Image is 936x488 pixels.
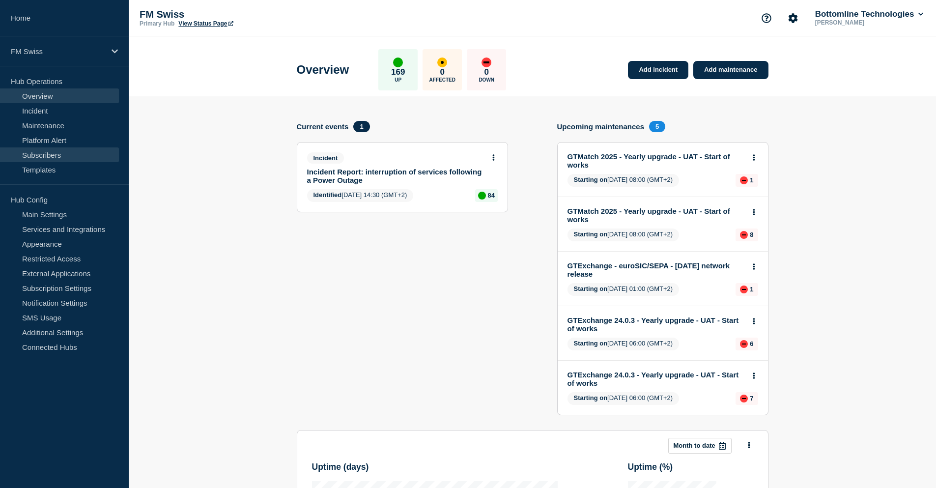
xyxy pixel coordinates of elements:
[567,392,680,405] span: [DATE] 06:00 (GMT+2)
[178,20,233,27] a: View Status Page
[740,340,748,348] div: down
[649,121,665,132] span: 5
[482,57,491,67] div: down
[140,9,336,20] p: FM Swiss
[11,47,105,56] p: FM Swiss
[297,122,349,131] h4: Current events
[312,462,558,472] h3: Uptime ( days )
[750,231,753,238] p: 8
[750,286,753,293] p: 1
[567,283,680,296] span: [DATE] 01:00 (GMT+2)
[353,121,369,132] span: 1
[750,176,753,184] p: 1
[567,338,680,350] span: [DATE] 06:00 (GMT+2)
[750,395,753,402] p: 7
[740,395,748,402] div: down
[756,8,777,29] button: Support
[313,191,342,199] span: Identified
[429,77,455,83] p: Affected
[307,152,344,164] span: Incident
[440,67,445,77] p: 0
[674,442,715,449] p: Month to date
[567,229,680,241] span: [DATE] 08:00 (GMT+2)
[567,261,745,278] a: GTExchange - euroSIC/SEPA - [DATE] network release
[297,63,349,77] h1: Overview
[567,207,745,224] a: GTMatch 2025 - Yearly upgrade - UAT - Start of works
[488,192,495,199] p: 84
[740,176,748,184] div: down
[813,19,915,26] p: [PERSON_NAME]
[391,67,405,77] p: 169
[574,230,608,238] span: Starting on
[574,394,608,402] span: Starting on
[393,57,403,67] div: up
[740,231,748,239] div: down
[479,77,494,83] p: Down
[307,189,414,202] span: [DATE] 14:30 (GMT+2)
[813,9,925,19] button: Bottomline Technologies
[783,8,803,29] button: Account settings
[740,286,748,293] div: down
[628,462,753,472] h3: Uptime ( % )
[484,67,489,77] p: 0
[668,438,732,454] button: Month to date
[567,371,745,387] a: GTExchange 24.0.3 - Yearly upgrade - UAT - Start of works
[574,176,608,183] span: Starting on
[574,285,608,292] span: Starting on
[395,77,401,83] p: Up
[628,61,688,79] a: Add incident
[567,152,745,169] a: GTMatch 2025 - Yearly upgrade - UAT - Start of works
[567,316,745,333] a: GTExchange 24.0.3 - Yearly upgrade - UAT - Start of works
[478,192,486,200] div: up
[574,340,608,347] span: Starting on
[557,122,645,131] h4: Upcoming maintenances
[750,340,753,347] p: 6
[693,61,768,79] a: Add maintenance
[307,168,484,184] a: Incident Report: interruption of services following a Power Outage
[437,57,447,67] div: affected
[140,20,174,27] p: Primary Hub
[567,174,680,187] span: [DATE] 08:00 (GMT+2)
